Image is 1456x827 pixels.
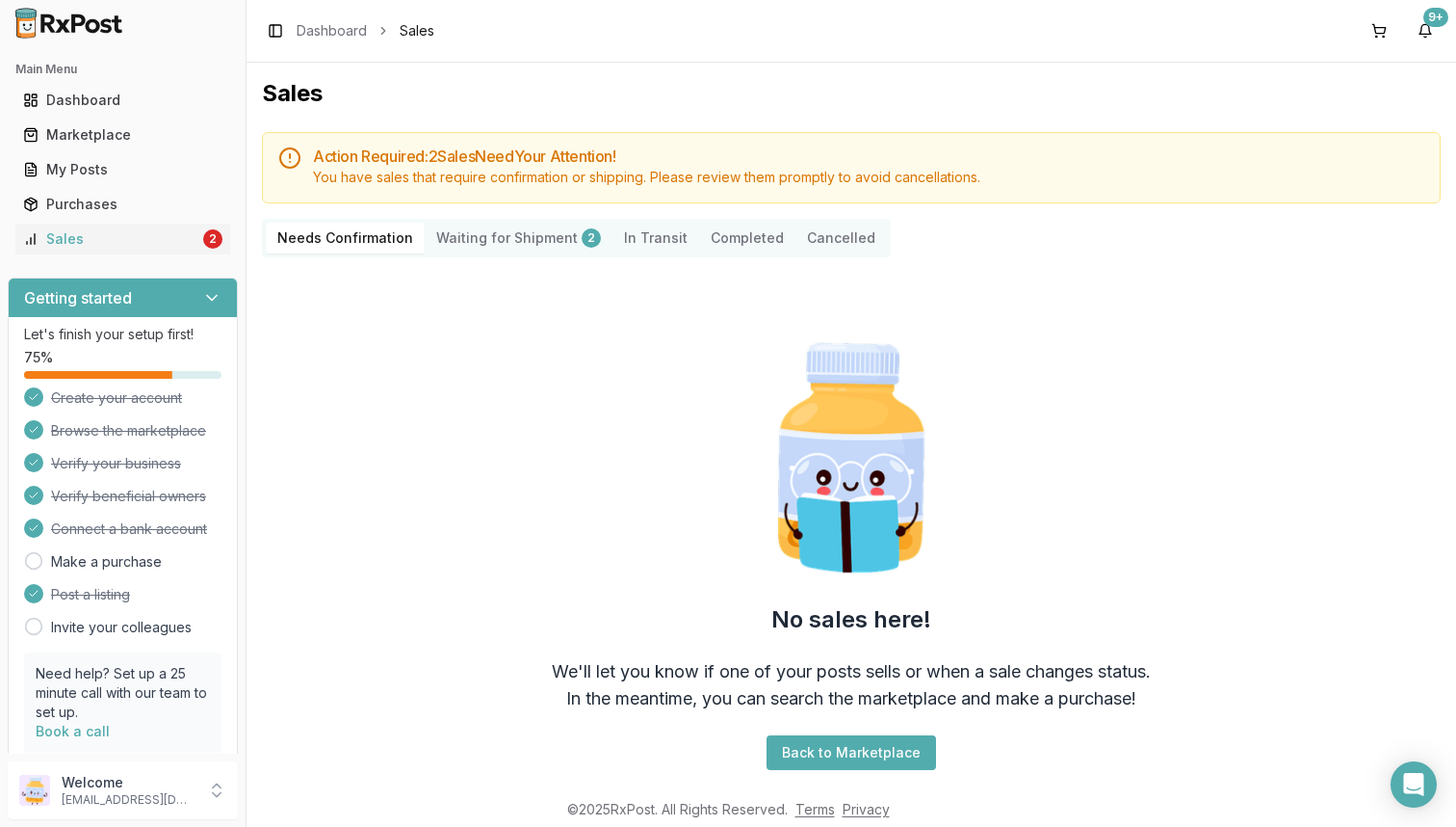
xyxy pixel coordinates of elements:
a: Dashboard [15,83,230,118]
span: Verify beneficial owners [51,487,206,506]
a: Dashboard [297,21,367,40]
button: Cancelled [795,223,887,253]
a: Sales2 [15,222,230,256]
span: Connect a bank account [51,520,207,539]
div: Dashboard [23,91,222,110]
div: Sales [23,229,199,249]
span: Browse the marketplace [51,421,206,440]
button: Waiting for Shipment [425,223,612,253]
span: 75 % [24,348,53,367]
span: Verify your business [51,454,181,473]
div: Purchases [23,195,222,214]
a: Make a purchase [51,552,162,572]
p: [EMAIL_ADDRESS][DOMAIN_NAME] [62,792,195,808]
div: You have sales that require confirmation or shipping. Please review them promptly to avoid cancel... [313,168,1424,187]
div: In the meantime, you can search the marketplace and make a purchase! [566,685,1136,712]
p: Let's finish your setup first! [24,325,221,344]
a: Terms [795,801,835,817]
button: Needs Confirmation [266,223,425,253]
h3: Getting started [24,286,132,309]
a: My Posts [15,152,230,187]
button: 9+ [1410,15,1441,46]
span: Create your account [51,388,182,408]
img: User avatar [19,775,50,806]
button: Back to Marketplace [767,735,936,770]
button: In Transit [612,223,699,253]
button: Dashboard [8,85,238,116]
h2: No sales here! [771,604,931,635]
div: 2 [203,229,222,249]
p: Need help? Set up a 25 minute call with our team to set up. [36,664,210,722]
nav: breadcrumb [297,21,434,40]
button: Completed [699,223,795,253]
p: Welcome [62,773,195,792]
a: Invite your colleagues [51,618,192,637]
h1: Sales [262,78,1441,109]
span: Post a listing [51,585,130,604]
div: Marketplace [23,125,222,145]
div: We'll let you know if one of your posts sells or when a sale changes status. [552,658,1151,685]
a: Marketplace [15,118,230,152]
span: Sales [400,21,434,40]
a: Book a call [36,723,110,739]
img: RxPost Logo [8,8,131,39]
div: My Posts [23,160,222,179]
img: Smart Pill Bottle [728,334,975,581]
div: Open Intercom Messenger [1391,761,1437,808]
button: Marketplace [8,120,238,150]
h2: Main Menu [15,62,230,77]
button: Sales2 [8,224,238,254]
div: 9+ [1423,8,1448,27]
a: Privacy [843,801,890,817]
div: 2 [582,228,601,248]
h5: Action Required: 2 Sale s Need Your Attention! [313,148,1424,164]
a: Purchases [15,187,230,222]
button: Purchases [8,189,238,220]
button: My Posts [8,154,238,185]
